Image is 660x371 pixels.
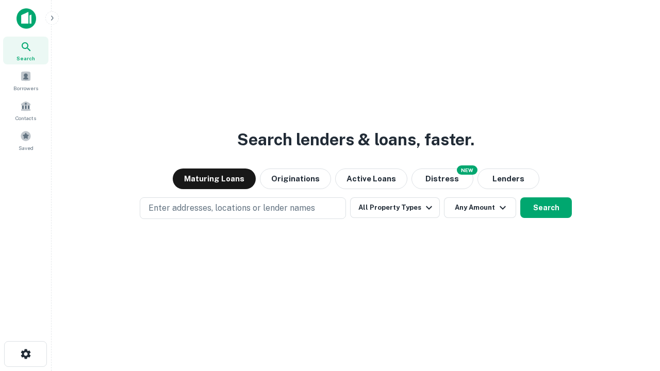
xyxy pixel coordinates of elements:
[140,197,346,219] button: Enter addresses, locations or lender names
[608,289,660,338] iframe: Chat Widget
[13,84,38,92] span: Borrowers
[350,197,440,218] button: All Property Types
[16,54,35,62] span: Search
[477,168,539,189] button: Lenders
[173,168,256,189] button: Maturing Loans
[15,114,36,122] span: Contacts
[520,197,572,218] button: Search
[16,8,36,29] img: capitalize-icon.png
[3,96,48,124] a: Contacts
[335,168,407,189] button: Active Loans
[3,37,48,64] a: Search
[444,197,516,218] button: Any Amount
[260,168,331,189] button: Originations
[237,127,474,152] h3: Search lenders & loans, faster.
[411,168,473,189] button: Search distressed loans with lien and other non-mortgage details.
[19,144,34,152] span: Saved
[3,66,48,94] a: Borrowers
[3,126,48,154] a: Saved
[148,202,315,214] p: Enter addresses, locations or lender names
[457,165,477,175] div: NEW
